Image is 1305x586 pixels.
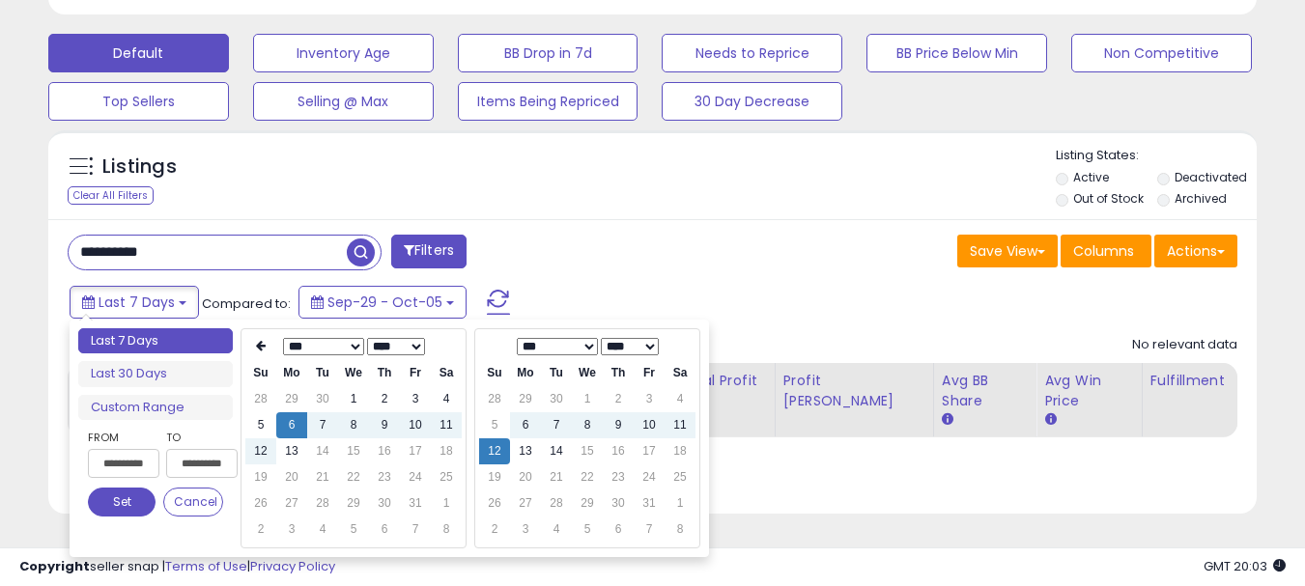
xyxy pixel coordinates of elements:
[1073,169,1109,185] label: Active
[400,412,431,438] td: 10
[400,438,431,464] td: 17
[510,386,541,412] td: 29
[541,490,572,516] td: 28
[1154,235,1237,267] button: Actions
[338,464,369,490] td: 22
[603,412,634,438] td: 9
[634,516,665,543] td: 7
[19,558,335,576] div: seller snap | |
[1073,190,1144,207] label: Out of Stock
[400,386,431,412] td: 3
[662,82,842,121] button: 30 Day Decrease
[298,286,467,319] button: Sep-29 - Oct-05
[510,464,541,490] td: 20
[783,371,925,411] div: Profit [PERSON_NAME]
[572,516,603,543] td: 5
[678,371,766,411] div: Total Profit Diff.
[276,412,307,438] td: 6
[510,438,541,464] td: 13
[431,464,462,490] td: 25
[479,412,510,438] td: 5
[338,490,369,516] td: 29
[88,488,156,516] button: Set
[48,34,229,72] button: Default
[603,464,634,490] td: 23
[1132,336,1237,354] div: No relevant data
[276,516,307,543] td: 3
[479,438,510,464] td: 12
[634,490,665,516] td: 31
[479,360,510,386] th: Su
[307,464,338,490] td: 21
[1061,235,1151,267] button: Columns
[665,516,695,543] td: 8
[431,490,462,516] td: 1
[665,412,695,438] td: 11
[431,386,462,412] td: 4
[338,386,369,412] td: 1
[70,286,199,319] button: Last 7 Days
[369,490,400,516] td: 30
[603,386,634,412] td: 2
[572,386,603,412] td: 1
[1204,557,1286,575] span: 2025-10-13 20:03 GMT
[541,360,572,386] th: Tu
[88,428,156,447] label: From
[458,82,638,121] button: Items Being Repriced
[634,360,665,386] th: Fr
[665,360,695,386] th: Sa
[942,411,953,429] small: Avg BB Share.
[479,516,510,543] td: 2
[166,428,223,447] label: To
[665,386,695,412] td: 4
[400,516,431,543] td: 7
[1073,241,1134,261] span: Columns
[634,464,665,490] td: 24
[1044,411,1056,429] small: Avg Win Price.
[510,360,541,386] th: Mo
[307,438,338,464] td: 14
[369,438,400,464] td: 16
[245,490,276,516] td: 26
[541,516,572,543] td: 4
[541,386,572,412] td: 30
[479,490,510,516] td: 26
[1056,147,1257,165] p: Listing States:
[1150,371,1229,391] div: Fulfillment
[19,557,90,575] strong: Copyright
[245,438,276,464] td: 12
[253,34,434,72] button: Inventory Age
[510,490,541,516] td: 27
[541,464,572,490] td: 21
[253,82,434,121] button: Selling @ Max
[369,360,400,386] th: Th
[634,438,665,464] td: 17
[307,412,338,438] td: 7
[431,438,462,464] td: 18
[369,464,400,490] td: 23
[479,386,510,412] td: 28
[665,464,695,490] td: 25
[665,438,695,464] td: 18
[572,464,603,490] td: 22
[48,82,229,121] button: Top Sellers
[665,490,695,516] td: 1
[307,386,338,412] td: 30
[400,464,431,490] td: 24
[662,34,842,72] button: Needs to Reprice
[245,464,276,490] td: 19
[603,516,634,543] td: 6
[307,360,338,386] th: Tu
[458,34,638,72] button: BB Drop in 7d
[165,557,247,575] a: Terms of Use
[866,34,1047,72] button: BB Price Below Min
[572,438,603,464] td: 15
[634,412,665,438] td: 10
[78,395,233,421] li: Custom Range
[400,360,431,386] th: Fr
[68,186,154,205] div: Clear All Filters
[431,516,462,543] td: 8
[603,438,634,464] td: 16
[510,516,541,543] td: 3
[245,360,276,386] th: Su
